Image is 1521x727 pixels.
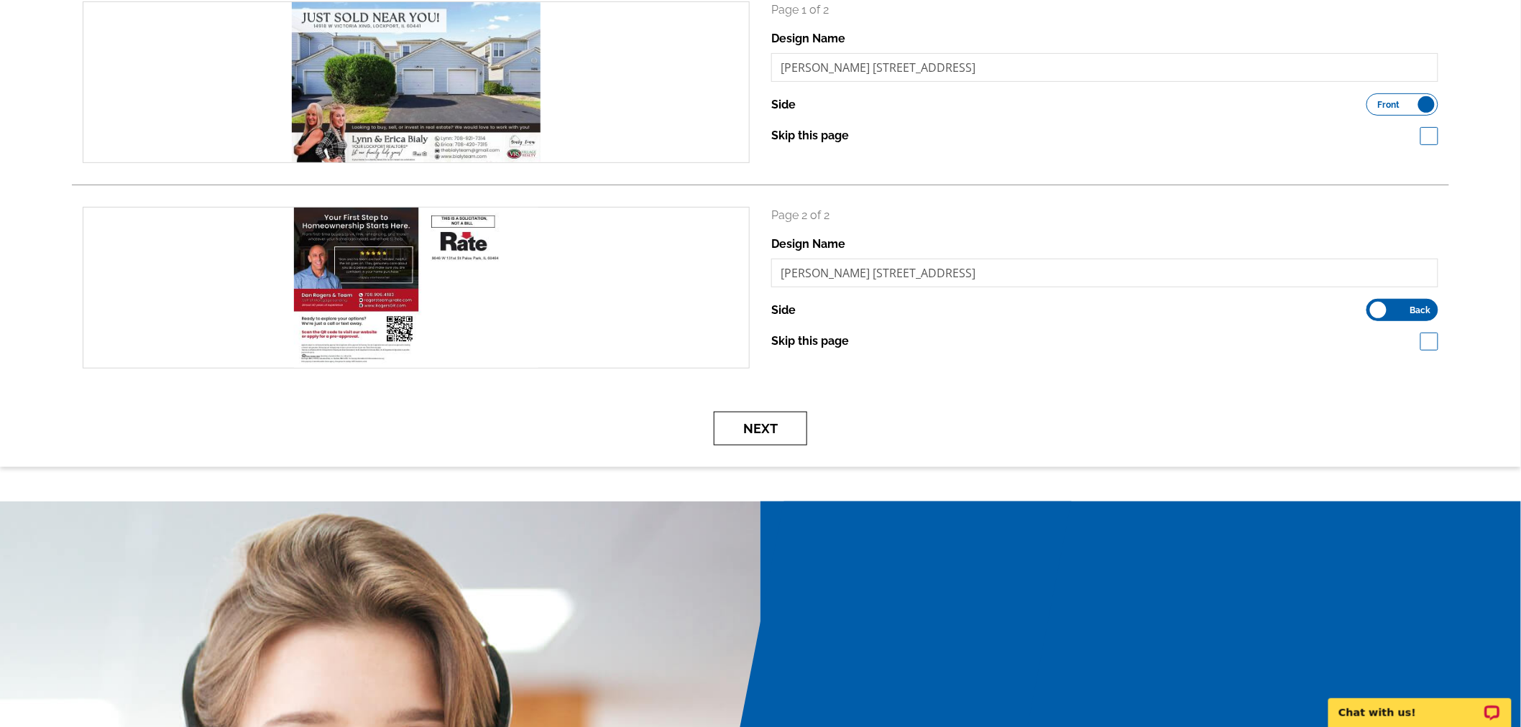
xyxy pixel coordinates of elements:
[771,96,796,114] label: Side
[714,412,807,445] button: Next
[771,302,796,319] label: Side
[771,127,849,144] label: Skip this page
[771,236,845,253] label: Design Name
[771,259,1438,287] input: File Name
[771,333,849,350] label: Skip this page
[771,1,1438,19] p: Page 1 of 2
[771,53,1438,82] input: File Name
[771,207,1438,224] p: Page 2 of 2
[1319,682,1521,727] iframe: LiveChat chat widget
[771,30,845,47] label: Design Name
[1410,307,1430,314] span: Back
[1378,101,1400,108] span: Front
